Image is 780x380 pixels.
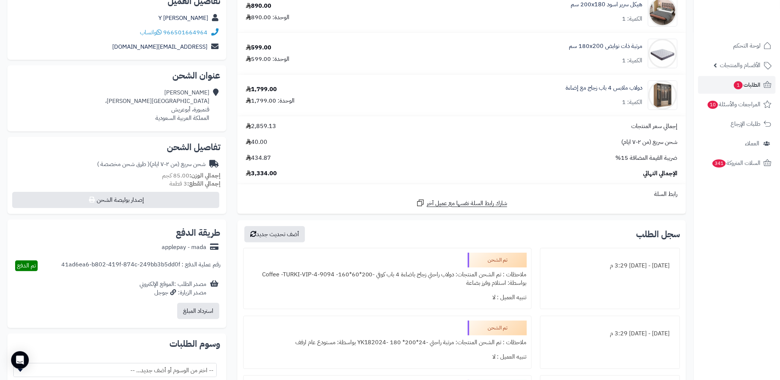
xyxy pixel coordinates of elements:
span: تم الدفع [17,261,36,270]
div: الكمية: 1 [622,98,642,107]
a: هيكل سرير اسود 200x180 سم [571,0,642,9]
a: الطلبات1 [698,76,776,94]
span: الطلبات [733,80,760,90]
div: رابط السلة [240,190,683,198]
span: شارك رابط السلة نفسها مع عميل آخر [427,199,507,208]
a: شارك رابط السلة نفسها مع عميل آخر [416,198,507,208]
img: logo-2.png [730,21,773,36]
span: 341 [712,159,726,167]
strong: إجمالي الوزن: [189,171,220,180]
a: المراجعات والأسئلة10 [698,96,776,113]
div: ملاحظات : تم الشحن المنتجات: دولاب راحتي زجاج باضاءة 4 باب كوفي -200*60*160- Coffee -TURKI-VIP-4-... [248,267,527,290]
span: 3,334.00 [246,169,277,178]
a: دولاب ملابس 4 باب زجاج مع إضاءة [566,84,642,92]
span: طلبات الإرجاع [731,119,760,129]
div: الوحدة: 1,799.00 [246,97,295,105]
span: لوحة التحكم [733,41,760,51]
span: العملاء [745,138,759,149]
div: الكمية: 1 [622,15,642,23]
a: Y [PERSON_NAME] [158,14,208,23]
img: 1742132386-110103010021.1-90x90.jpg [648,80,677,110]
span: 434.87 [246,154,271,162]
div: تنبيه العميل : لا [248,290,527,305]
div: شحن سريع (من ٢-٧ ايام) [97,160,206,169]
div: Open Intercom Messenger [11,351,29,369]
h2: وسوم الطلبات [13,339,220,348]
div: تم الشحن [468,321,527,335]
div: ملاحظات : تم الشحن المنتجات: مرتبة راحتي -24*200* 180 -YK182024 بواسطة: مستودع عام ارفف [248,335,527,350]
a: طلبات الإرجاع [698,115,776,133]
a: 966501664964 [163,28,207,37]
div: 599.00 [246,44,271,52]
span: ( طرق شحن مخصصة ) [97,160,150,169]
a: واتساب [140,28,162,37]
span: الإجمالي النهائي [643,169,677,178]
span: -- اختر من الوسوم أو أضف جديد... -- [14,363,216,377]
button: إصدار بوليصة الشحن [12,192,219,208]
small: 3 قطعة [169,179,220,188]
span: شحن سريع (من ٢-٧ ايام) [621,138,677,146]
div: الكمية: 1 [622,56,642,65]
div: مصدر الزيارة: جوجل [140,289,206,297]
img: 1702708315-RS-09-90x90.jpg [648,39,677,68]
div: applepay - mada [162,243,206,252]
strong: إجمالي القطع: [187,179,220,188]
div: [DATE] - [DATE] 3:29 م [545,259,675,273]
a: العملاء [698,135,776,152]
h2: تفاصيل الشحن [13,143,220,152]
div: الوحدة: 890.00 [246,13,289,22]
button: استرداد المبلغ [177,303,219,319]
a: السلات المتروكة341 [698,154,776,172]
span: 40.00 [246,138,267,146]
h2: طريقة الدفع [176,228,220,237]
h3: سجل الطلب [636,230,680,239]
a: [EMAIL_ADDRESS][DOMAIN_NAME] [112,42,207,51]
div: تنبيه العميل : لا [248,350,527,364]
div: رقم عملية الدفع : 41ad6ea6-b802-419f-874c-249bb3b5dd0f [61,260,220,271]
div: [PERSON_NAME] [GEOGRAPHIC_DATA][PERSON_NAME]، قنمبورة، أبوعريش المملكة العربية السعودية [105,89,209,122]
span: إجمالي سعر المنتجات [631,122,677,131]
span: 10 [708,101,718,109]
span: المراجعات والأسئلة [707,99,760,110]
a: لوحة التحكم [698,37,776,55]
div: تم الشحن [468,253,527,267]
h2: عنوان الشحن [13,71,220,80]
div: مصدر الطلب :الموقع الإلكتروني [140,280,206,297]
button: أضف تحديث جديد [244,226,305,242]
a: مرتبة ذات نوابض 180x200 سم [569,42,642,51]
div: 890.00 [246,2,271,10]
span: -- اختر من الوسوم أو أضف جديد... -- [13,363,217,377]
span: 1 [734,81,743,89]
div: 1,799.00 [246,85,277,94]
span: الأقسام والمنتجات [720,60,760,70]
span: 2,859.13 [246,122,276,131]
div: [DATE] - [DATE] 3:29 م [545,327,675,341]
span: السلات المتروكة [712,158,760,168]
span: ضريبة القيمة المضافة 15% [615,154,677,162]
div: الوحدة: 599.00 [246,55,289,63]
small: 85.00 كجم [162,171,220,180]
